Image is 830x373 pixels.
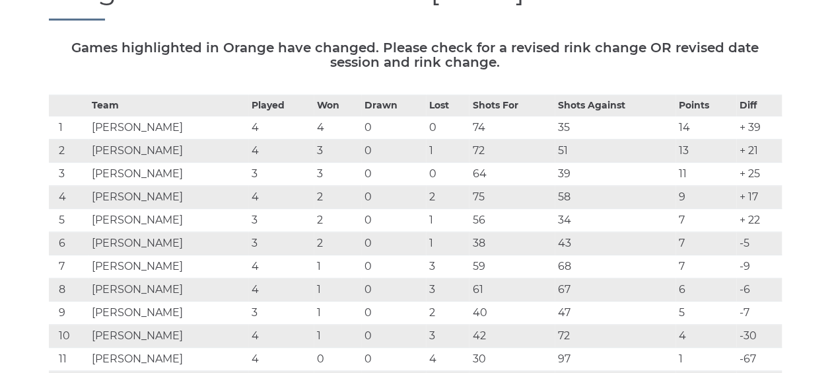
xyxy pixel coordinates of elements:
[88,325,248,348] td: [PERSON_NAME]
[469,232,554,255] td: 38
[314,163,361,186] td: 3
[736,348,782,371] td: -67
[675,278,736,302] td: 6
[49,186,89,209] td: 4
[361,348,426,371] td: 0
[675,325,736,348] td: 4
[88,278,248,302] td: [PERSON_NAME]
[469,302,554,325] td: 40
[469,325,554,348] td: 42
[736,278,782,302] td: -6
[736,163,782,186] td: + 25
[314,255,361,278] td: 1
[469,140,554,163] td: 72
[555,140,675,163] td: 51
[426,209,469,232] td: 1
[361,163,426,186] td: 0
[736,325,782,348] td: -30
[49,325,89,348] td: 10
[469,95,554,116] th: Shots For
[675,186,736,209] td: 9
[736,186,782,209] td: + 17
[555,186,675,209] td: 58
[49,278,89,302] td: 8
[555,325,675,348] td: 72
[555,278,675,302] td: 67
[675,140,736,163] td: 13
[736,232,782,255] td: -5
[555,232,675,255] td: 43
[675,95,736,116] th: Points
[314,278,361,302] td: 1
[736,302,782,325] td: -7
[555,348,675,371] td: 97
[361,95,426,116] th: Drawn
[361,140,426,163] td: 0
[426,116,469,140] td: 0
[248,348,313,371] td: 4
[469,255,554,278] td: 59
[361,116,426,140] td: 0
[675,163,736,186] td: 11
[736,116,782,140] td: + 39
[736,209,782,232] td: + 22
[426,140,469,163] td: 1
[248,186,313,209] td: 4
[49,232,89,255] td: 6
[555,302,675,325] td: 47
[314,348,361,371] td: 0
[361,302,426,325] td: 0
[88,209,248,232] td: [PERSON_NAME]
[49,255,89,278] td: 7
[88,255,248,278] td: [PERSON_NAME]
[426,95,469,116] th: Lost
[426,348,469,371] td: 4
[675,209,736,232] td: 7
[49,302,89,325] td: 9
[248,209,313,232] td: 3
[675,348,736,371] td: 1
[555,95,675,116] th: Shots Against
[88,232,248,255] td: [PERSON_NAME]
[469,348,554,371] td: 30
[88,348,248,371] td: [PERSON_NAME]
[248,116,313,140] td: 4
[248,140,313,163] td: 4
[426,278,469,302] td: 3
[555,209,675,232] td: 34
[675,255,736,278] td: 7
[555,163,675,186] td: 39
[88,116,248,140] td: [PERSON_NAME]
[49,348,89,371] td: 11
[426,163,469,186] td: 0
[361,186,426,209] td: 0
[426,302,469,325] td: 2
[49,40,782,69] h5: Games highlighted in Orange have changed. Please check for a revised rink change OR revised date ...
[555,255,675,278] td: 68
[736,140,782,163] td: + 21
[469,116,554,140] td: 74
[426,232,469,255] td: 1
[314,209,361,232] td: 2
[469,209,554,232] td: 56
[49,116,89,140] td: 1
[88,302,248,325] td: [PERSON_NAME]
[361,232,426,255] td: 0
[675,116,736,140] td: 14
[314,325,361,348] td: 1
[361,325,426,348] td: 0
[314,95,361,116] th: Won
[736,95,782,116] th: Diff
[675,232,736,255] td: 7
[248,95,313,116] th: Played
[314,186,361,209] td: 2
[469,163,554,186] td: 64
[88,163,248,186] td: [PERSON_NAME]
[248,163,313,186] td: 3
[248,302,313,325] td: 3
[248,255,313,278] td: 4
[88,95,248,116] th: Team
[88,140,248,163] td: [PERSON_NAME]
[248,232,313,255] td: 3
[736,255,782,278] td: -9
